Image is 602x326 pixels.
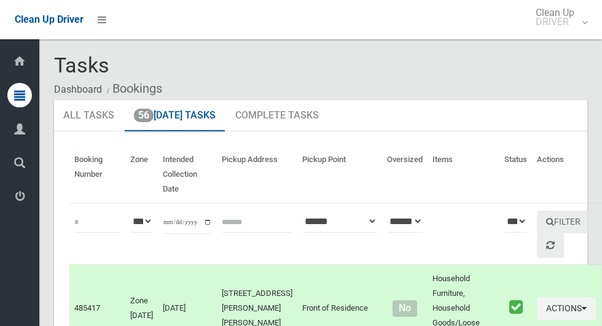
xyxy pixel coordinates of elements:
[537,297,596,320] button: Actions
[382,146,428,203] th: Oversized
[104,77,162,100] li: Bookings
[536,17,574,26] small: DRIVER
[54,53,109,77] span: Tasks
[509,299,523,315] i: Booking marked as collected.
[532,146,601,203] th: Actions
[54,100,123,132] a: All Tasks
[499,146,532,203] th: Status
[15,10,84,29] a: Clean Up Driver
[387,303,423,314] h4: Normal sized
[217,146,297,203] th: Pickup Address
[69,146,125,203] th: Booking Number
[393,300,416,317] span: No
[134,109,154,122] span: 56
[54,83,102,95] a: Dashboard
[158,146,217,203] th: Intended Collection Date
[15,14,84,25] span: Clean Up Driver
[125,100,225,132] a: 56[DATE] Tasks
[125,146,158,203] th: Zone
[537,211,590,233] button: Filter
[297,146,382,203] th: Pickup Point
[226,100,328,132] a: Complete Tasks
[530,8,587,26] span: Clean Up
[428,146,499,203] th: Items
